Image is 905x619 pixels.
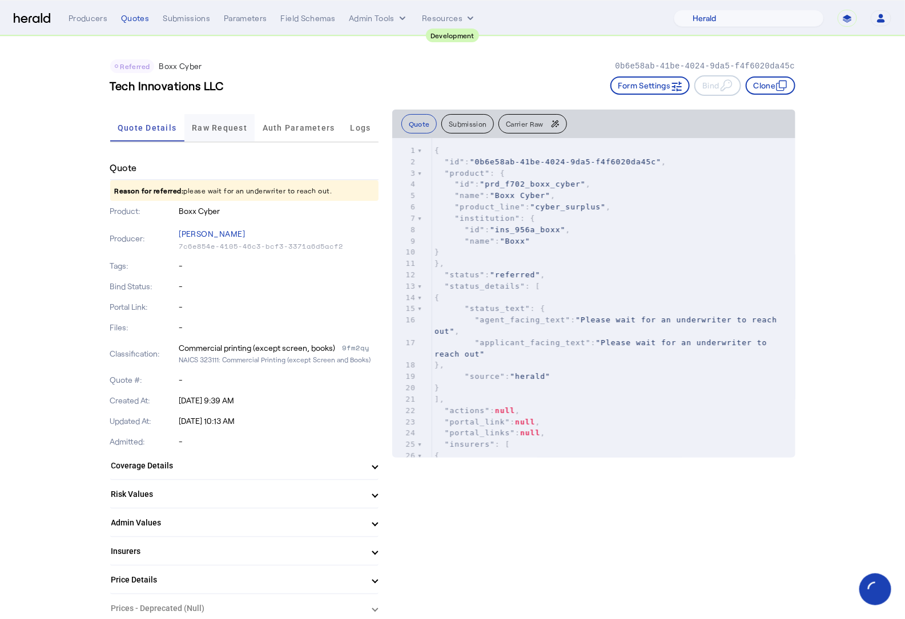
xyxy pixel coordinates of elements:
span: "0b6e58ab-41be-4024-9da5-f4f6020da45c" [470,157,661,166]
span: : [435,372,550,381]
p: Bind Status: [110,281,177,292]
p: please wait for an underwriter to reach out. [110,180,379,201]
span: Carrier Raw [506,120,543,127]
span: }, [435,361,445,369]
span: null [520,428,540,437]
span: : [435,237,530,245]
span: "agent_facing_text" [475,315,571,324]
mat-panel-title: Coverage Details [111,460,364,472]
span: null [495,406,515,415]
span: "portal_links" [445,428,516,437]
div: 3 [392,168,417,179]
mat-expansion-panel-header: Price Details [110,566,379,593]
span: { [435,146,440,155]
span: : , [435,270,545,279]
div: 14 [392,292,417,304]
mat-expansion-panel-header: Admin Values [110,509,379,536]
span: "name" [454,191,485,200]
p: - [179,281,379,292]
span: "ins_956a_boxx" [490,225,565,234]
span: "Please wait for an underwriter to reach out" [435,338,772,358]
button: Carrier Raw [498,114,566,133]
span: "id" [465,225,485,234]
p: Tags: [110,260,177,272]
span: "id" [445,157,465,166]
p: Boxx Cyber [159,60,202,72]
div: 26 [392,450,417,462]
p: [DATE] 9:39 AM [179,395,379,406]
div: 8 [392,224,417,236]
p: Admitted: [110,436,177,447]
span: : , [435,315,782,335]
p: Updated At: [110,415,177,427]
div: 25 [392,439,417,450]
span: "institution" [454,214,520,222]
p: [PERSON_NAME] [179,226,379,242]
span: Quote Details [118,124,176,132]
span: "product" [445,169,490,177]
button: Resources dropdown menu [422,13,476,24]
mat-expansion-panel-header: Coverage Details [110,452,379,479]
div: 13 [392,281,417,292]
span: } [435,248,440,256]
p: [DATE] 10:13 AM [179,415,379,427]
p: Quote #: [110,374,177,386]
div: Producers [69,13,107,24]
span: : , [435,428,545,437]
p: - [179,301,379,313]
span: Referred [120,62,150,70]
div: 22 [392,405,417,416]
div: Field Schemas [281,13,336,24]
span: null [515,418,535,426]
div: Development [426,29,479,42]
span: : , [435,225,570,234]
mat-expansion-panel-header: Risk Values [110,480,379,508]
span: "source" [465,372,505,381]
span: "prd_f702_boxx_cyber" [480,180,585,188]
mat-panel-title: Price Details [111,574,364,586]
button: Submission [441,114,494,133]
span: : [435,338,772,358]
p: Product: [110,205,177,217]
p: - [179,322,379,333]
div: 19 [392,371,417,382]
span: "herald" [510,372,550,381]
button: Clone [746,76,795,95]
span: : [ [435,440,510,448]
div: 9 [392,236,417,247]
span: { [435,451,440,460]
herald-code-block: quote [392,138,795,458]
span: "Boxx Cyber" [490,191,550,200]
button: Form Settings [610,76,690,95]
mat-panel-title: Admin Values [111,517,364,529]
div: 20 [392,382,417,394]
div: 4 [392,179,417,190]
div: 1 [392,145,417,156]
span: { [435,293,440,302]
span: } [435,383,440,392]
div: Quotes [121,13,149,24]
p: - [179,436,379,447]
mat-panel-title: Risk Values [111,488,364,500]
img: Herald Logo [14,13,50,24]
p: Boxx Cyber [179,205,379,217]
button: internal dropdown menu [349,13,408,24]
div: 10 [392,246,417,258]
span: "name" [465,237,495,245]
div: Submissions [163,13,210,24]
div: 5 [392,190,417,201]
span: "status_details" [445,282,525,290]
p: Created At: [110,395,177,406]
p: - [179,260,379,272]
span: : , [435,180,591,188]
h4: Quote [110,161,137,175]
span: ], [435,395,445,403]
div: 9fm2qy [342,342,379,354]
p: Classification: [110,348,177,359]
p: Files: [110,322,177,333]
span: "Please wait for an underwriter to reach out" [435,315,782,335]
span: "id" [454,180,474,188]
span: "referred" [490,270,540,279]
span: "actions" [445,406,490,415]
div: 15 [392,303,417,314]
